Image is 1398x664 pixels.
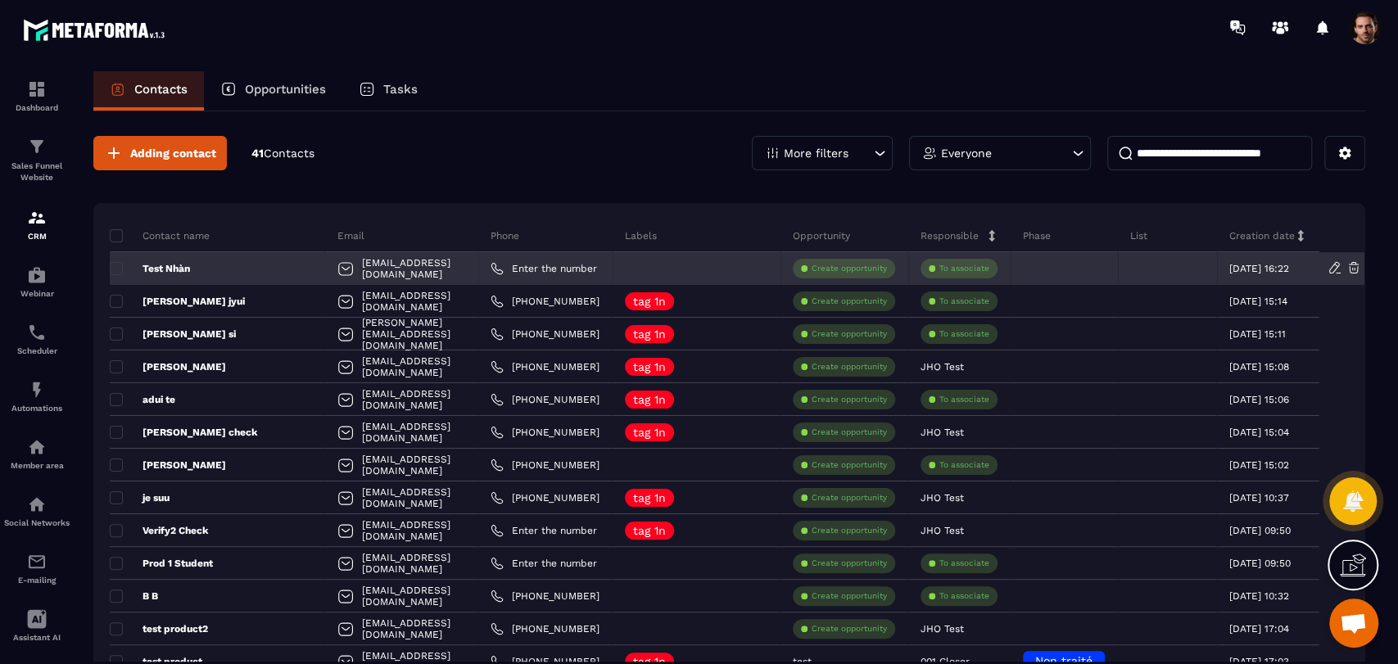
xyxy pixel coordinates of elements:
p: tag 1n [633,296,666,307]
img: formation [27,208,47,228]
span: Adding contact [130,145,216,161]
div: Mở cuộc trò chuyện [1329,599,1378,648]
a: formationformationCRM [4,196,70,253]
img: formation [27,137,47,156]
p: To associate [939,558,989,569]
a: Contacts [93,71,204,111]
a: Assistant AI [4,597,70,654]
p: Create opportunity [812,623,887,635]
p: [PERSON_NAME] si [110,327,236,341]
p: B B [110,589,158,603]
p: [DATE] 17:04 [1229,623,1289,635]
img: formation [27,79,47,99]
p: Everyone [941,147,992,159]
p: Tasks [383,82,418,97]
img: automations [27,380,47,400]
a: automationsautomationsMember area [4,425,70,482]
p: tag 1n [633,427,666,438]
p: Responsible [921,229,979,242]
a: [PHONE_NUMBER] [491,458,599,472]
p: [DATE] 10:32 [1229,590,1289,602]
p: je suu [110,491,170,504]
p: [DATE] 16:22 [1229,263,1289,274]
p: tag 1n [633,361,666,373]
p: Test Nhàn [110,262,190,275]
a: Tasks [342,71,434,111]
p: Create opportunity [812,459,887,471]
img: logo [23,15,170,45]
p: JHO Test [921,427,964,438]
a: emailemailE-mailing [4,540,70,597]
p: Email [337,229,364,242]
p: JHO Test [921,623,964,635]
p: [PERSON_NAME] check [110,426,257,439]
p: Contacts [134,82,188,97]
p: Create opportunity [812,492,887,504]
p: Create opportunity [812,558,887,569]
img: automations [27,437,47,457]
p: Create opportunity [812,296,887,307]
img: automations [27,265,47,285]
p: [PERSON_NAME] [110,458,226,472]
p: Contact name [110,229,210,242]
p: JHO Test [921,525,964,536]
img: email [27,552,47,571]
p: More filters [784,147,848,159]
p: Dashboard [4,103,70,112]
p: tag 1n [633,492,666,504]
p: Creation date [1229,229,1295,242]
p: [DATE] 09:50 [1229,525,1291,536]
p: Automations [4,404,70,413]
p: Opportunity [793,229,850,242]
p: [DATE] 15:11 [1229,328,1286,340]
p: tag 1n [633,394,666,405]
p: Labels [625,229,657,242]
p: [PERSON_NAME] jyui [110,295,245,308]
a: [PHONE_NUMBER] [491,622,599,635]
p: adui te [110,393,175,406]
button: Adding contact [93,136,227,170]
p: JHO Test [921,492,964,504]
p: Create opportunity [812,361,887,373]
a: [PHONE_NUMBER] [491,295,599,308]
a: automationsautomationsWebinar [4,253,70,310]
p: [DATE] 09:50 [1229,558,1291,569]
a: [PHONE_NUMBER] [491,360,599,373]
p: tag 1n [633,525,666,536]
p: [DATE] 15:02 [1229,459,1289,471]
p: Create opportunity [812,394,887,405]
p: [DATE] 15:08 [1229,361,1289,373]
a: [PHONE_NUMBER] [491,426,599,439]
img: scheduler [27,323,47,342]
a: automationsautomationsAutomations [4,368,70,425]
p: E-mailing [4,576,70,585]
p: Social Networks [4,518,70,527]
p: JHO Test [921,361,964,373]
p: To associate [939,328,989,340]
a: [PHONE_NUMBER] [491,491,599,504]
p: 41 [251,146,314,161]
p: Prod 1 Student [110,557,213,570]
p: [DATE] 15:14 [1229,296,1287,307]
p: Opportunities [245,82,326,97]
img: social-network [27,495,47,514]
a: [PHONE_NUMBER] [491,393,599,406]
p: Phone [491,229,519,242]
span: Contacts [264,147,314,160]
p: Webinar [4,289,70,298]
p: To associate [939,459,989,471]
p: Phase [1023,229,1051,242]
a: formationformationDashboard [4,67,70,124]
a: [PHONE_NUMBER] [491,589,599,603]
p: Member area [4,461,70,470]
p: Create opportunity [812,263,887,274]
p: Assistant AI [4,633,70,642]
p: Create opportunity [812,525,887,536]
p: [DATE] 15:06 [1229,394,1289,405]
a: schedulerschedulerScheduler [4,310,70,368]
p: tag 1n [633,328,666,340]
a: social-networksocial-networkSocial Networks [4,482,70,540]
p: To associate [939,394,989,405]
a: formationformationSales Funnel Website [4,124,70,196]
p: [PERSON_NAME] [110,360,226,373]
